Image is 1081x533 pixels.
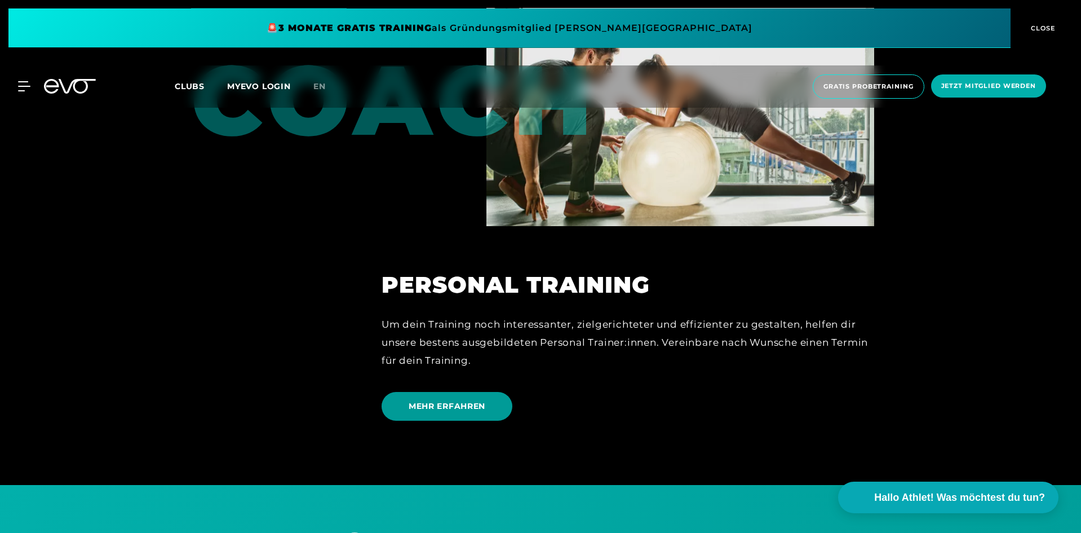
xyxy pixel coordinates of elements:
a: Clubs [175,81,227,91]
span: MEHR ERFAHREN [409,400,485,412]
span: Jetzt Mitglied werden [941,81,1036,91]
button: Hallo Athlet! Was möchtest du tun? [838,482,1058,513]
div: Coach [191,8,308,149]
span: Gratis Probetraining [823,82,914,91]
span: en [313,81,326,91]
a: MYEVO LOGIN [227,81,291,91]
a: MEHR ERFAHREN [382,384,517,429]
a: Jetzt Mitglied werden [928,74,1049,99]
a: Gratis Probetraining [809,74,928,99]
div: Um dein Training noch interessanter, zielgerichteter und effizienter zu gestalten, helfen dir uns... [382,315,874,370]
span: CLOSE [1028,23,1056,33]
h2: PERSONAL TRAINING [382,271,874,298]
span: Clubs [175,81,205,91]
button: CLOSE [1011,8,1073,48]
span: Hallo Athlet! Was möchtest du tun? [874,490,1045,505]
img: PERSONAL TRAINING [486,8,874,226]
a: en [313,80,339,93]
